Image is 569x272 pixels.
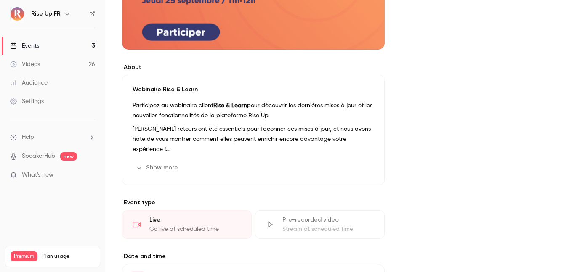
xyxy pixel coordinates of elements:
[10,60,40,69] div: Videos
[122,198,385,207] p: Event type
[255,210,385,239] div: Pre-recorded videoStream at scheduled time
[11,7,24,21] img: Rise Up FR
[43,253,95,260] span: Plan usage
[133,85,374,94] p: Webinaire Rise & Learn
[85,172,95,179] iframe: Noticeable Trigger
[122,210,252,239] div: LiveGo live at scheduled time
[10,97,44,106] div: Settings
[282,216,374,224] div: Pre-recorded video
[122,252,385,261] label: Date and time
[10,79,48,87] div: Audience
[282,225,374,233] div: Stream at scheduled time
[10,133,95,142] li: help-dropdown-opener
[213,103,247,108] strong: Rise & Learn
[149,225,241,233] div: Go live at scheduled time
[22,171,53,180] span: What's new
[31,10,61,18] h6: Rise Up FR
[60,152,77,161] span: new
[122,63,385,71] label: About
[133,161,183,174] button: Show more
[133,124,374,154] p: [PERSON_NAME] retours ont été essentiels pour façonner ces mises à jour, et nous avons hâte de vo...
[22,152,55,161] a: SpeakerHub
[133,100,374,121] p: Participez au webinaire client pour découvrir les dernières mises à jour et les nouvelles fonctio...
[11,251,37,261] span: Premium
[149,216,241,224] div: Live
[22,133,34,142] span: Help
[10,42,39,50] div: Events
